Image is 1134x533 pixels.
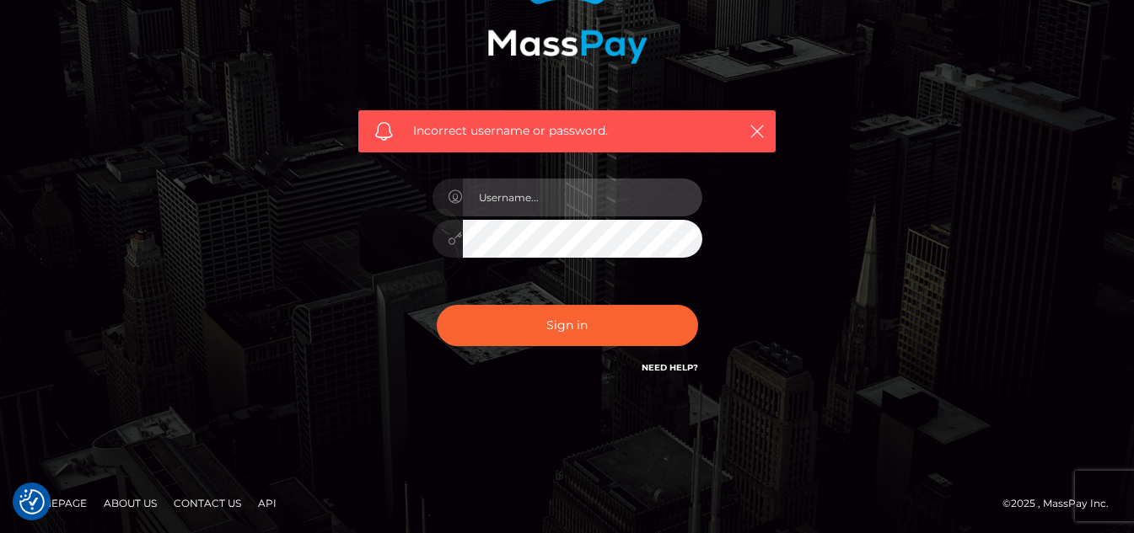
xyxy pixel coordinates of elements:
a: Need Help? [642,362,698,373]
button: Sign in [437,305,698,346]
img: Revisit consent button [19,489,45,514]
span: Incorrect username or password. [413,122,721,140]
a: Contact Us [167,490,248,516]
a: API [251,490,283,516]
a: About Us [97,490,164,516]
a: Homepage [19,490,94,516]
button: Consent Preferences [19,489,45,514]
div: © 2025 , MassPay Inc. [1002,494,1121,513]
input: Username... [463,179,702,216]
